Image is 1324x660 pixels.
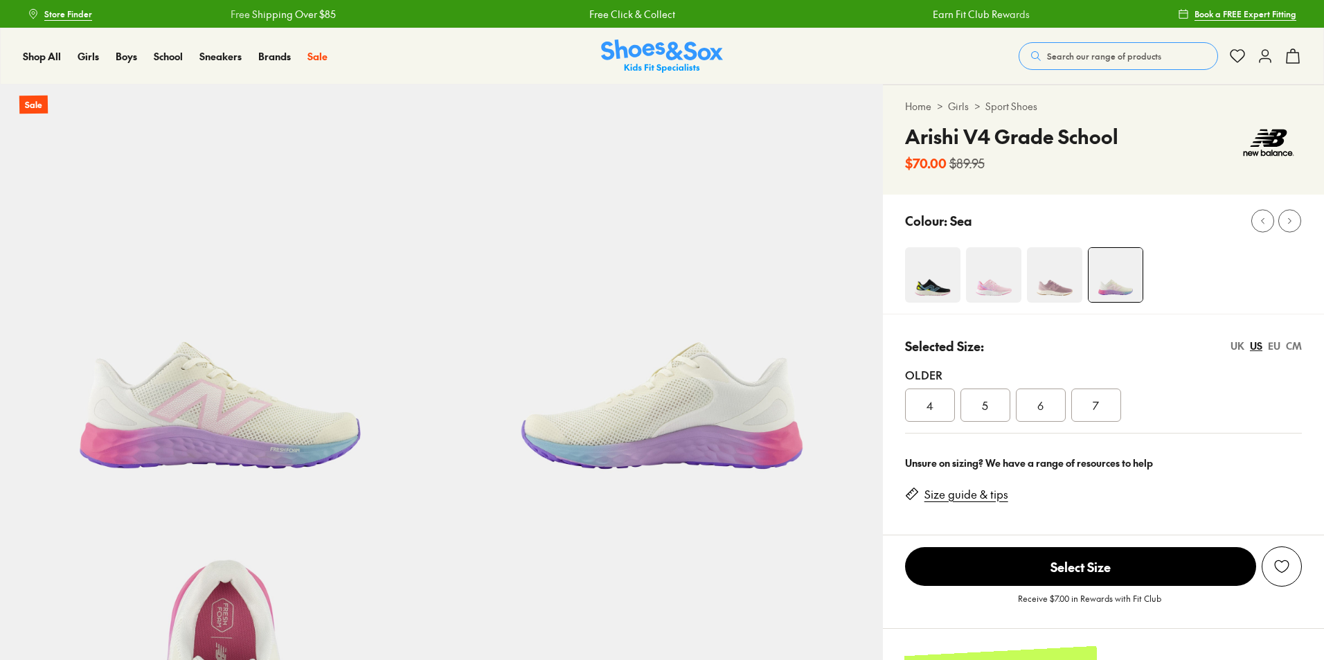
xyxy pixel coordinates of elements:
[23,49,61,64] a: Shop All
[1019,42,1218,70] button: Search our range of products
[1037,397,1044,413] span: 6
[932,7,1029,21] a: Earn Fit Club Rewards
[441,84,882,526] img: 5-498834_1
[1027,247,1082,303] img: 4-402171_1
[905,337,984,355] p: Selected Size:
[905,154,947,172] b: $70.00
[154,49,183,63] span: School
[44,8,92,20] span: Store Finder
[78,49,99,64] a: Girls
[905,211,947,230] p: Colour:
[966,247,1021,303] img: 4-473929_1
[258,49,291,63] span: Brands
[985,99,1037,114] a: Sport Shoes
[1235,122,1302,163] img: Vendor logo
[78,49,99,63] span: Girls
[28,1,92,26] a: Store Finder
[927,397,933,413] span: 4
[948,99,969,114] a: Girls
[1231,339,1244,353] div: UK
[1262,546,1302,587] button: Add to Wishlist
[601,39,723,73] img: SNS_Logo_Responsive.svg
[1268,339,1280,353] div: EU
[905,99,1302,114] div: > >
[199,49,242,63] span: Sneakers
[1286,339,1302,353] div: CM
[307,49,328,64] a: Sale
[1093,397,1099,413] span: 7
[905,456,1302,470] div: Unsure on sizing? We have a range of resources to help
[1047,50,1161,62] span: Search our range of products
[905,99,931,114] a: Home
[116,49,137,63] span: Boys
[601,39,723,73] a: Shoes & Sox
[950,211,972,230] p: Sea
[307,49,328,63] span: Sale
[1178,1,1296,26] a: Book a FREE Expert Fitting
[199,49,242,64] a: Sneakers
[1018,592,1161,617] p: Receive $7.00 in Rewards with Fit Club
[905,247,960,303] img: 4-498828_1
[1250,339,1262,353] div: US
[905,547,1256,586] span: Select Size
[1089,248,1143,302] img: 4-498833_1
[258,49,291,64] a: Brands
[154,49,183,64] a: School
[1195,8,1296,20] span: Book a FREE Expert Fitting
[924,487,1008,502] a: Size guide & tips
[230,7,335,21] a: Free Shipping Over $85
[589,7,674,21] a: Free Click & Collect
[949,154,985,172] s: $89.95
[905,546,1256,587] button: Select Size
[23,49,61,63] span: Shop All
[19,96,48,114] p: Sale
[982,397,988,413] span: 5
[905,122,1118,151] h4: Arishi V4 Grade School
[116,49,137,64] a: Boys
[905,366,1302,383] div: Older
